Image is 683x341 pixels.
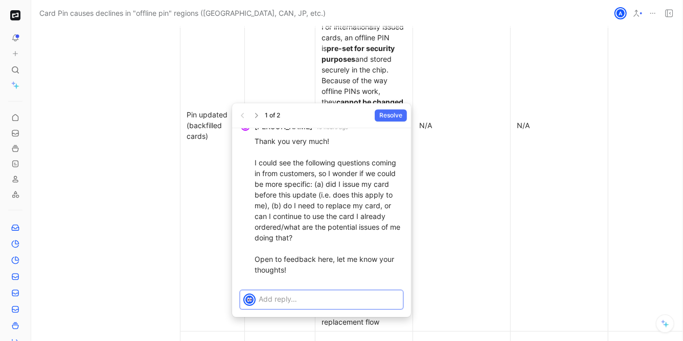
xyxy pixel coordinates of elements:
[379,110,402,120] span: Resolve
[242,123,249,130] div: M
[375,109,407,121] button: Resolve
[244,295,255,305] img: avatar
[316,123,348,132] small: 19 hours ago
[255,136,403,275] p: Thank you very much! I could see the following questions coming in from customers, so I wonder if...
[265,110,280,120] div: 1 of 2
